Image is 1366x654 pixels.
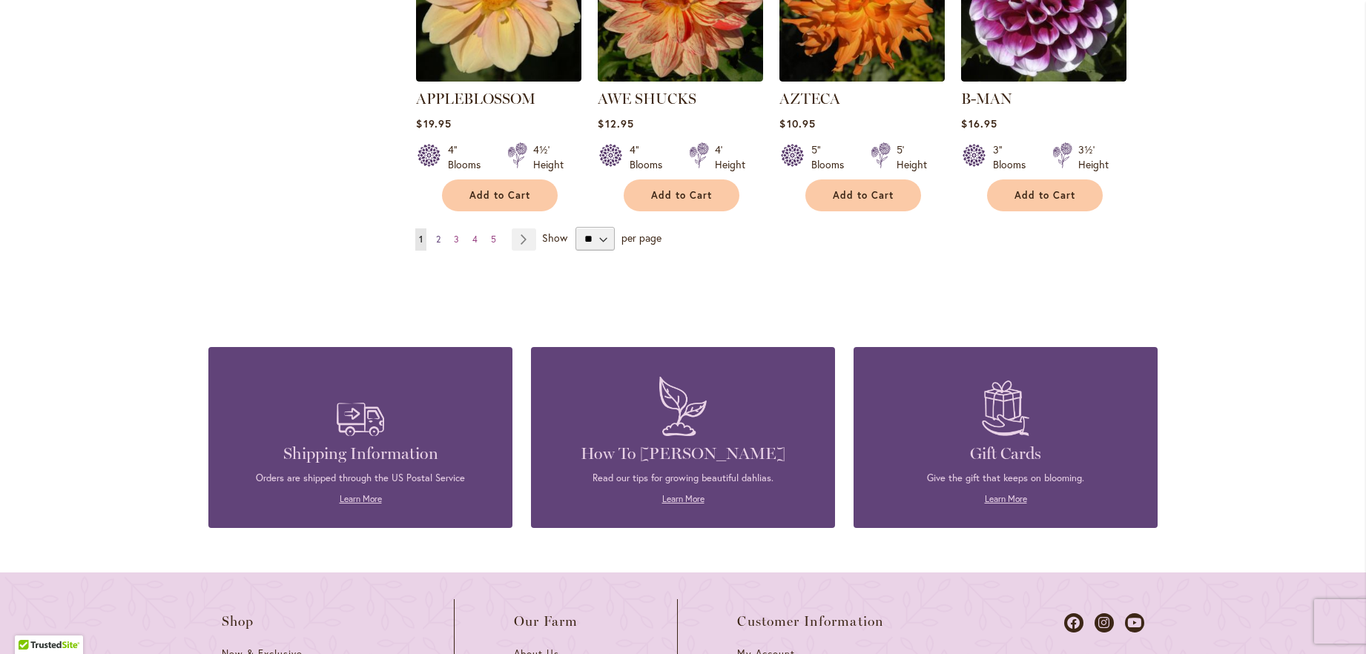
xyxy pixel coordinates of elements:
[436,234,441,245] span: 2
[432,228,444,251] a: 2
[514,614,578,629] span: Our Farm
[469,228,481,251] a: 4
[416,90,535,108] a: APPLEBLOSSOM
[442,179,558,211] button: Add to Cart
[897,142,927,172] div: 5' Height
[1078,142,1109,172] div: 3½' Height
[487,228,500,251] a: 5
[715,142,745,172] div: 4' Height
[469,189,530,202] span: Add to Cart
[779,116,815,131] span: $10.95
[993,142,1035,172] div: 3" Blooms
[598,116,633,131] span: $12.95
[416,116,451,131] span: $19.95
[811,142,853,172] div: 5" Blooms
[1014,189,1075,202] span: Add to Cart
[533,142,564,172] div: 4½' Height
[805,179,921,211] button: Add to Cart
[876,443,1135,464] h4: Gift Cards
[876,472,1135,485] p: Give the gift that keeps on blooming.
[662,493,705,504] a: Learn More
[454,234,459,245] span: 3
[779,90,840,108] a: AZTECA
[542,231,567,245] span: Show
[630,142,671,172] div: 4" Blooms
[598,70,763,85] a: AWE SHUCKS
[340,493,382,504] a: Learn More
[450,228,463,251] a: 3
[11,601,53,643] iframe: Launch Accessibility Center
[419,234,423,245] span: 1
[737,614,884,629] span: Customer Information
[448,142,489,172] div: 4" Blooms
[1125,613,1144,632] a: Dahlias on Youtube
[961,116,997,131] span: $16.95
[961,70,1126,85] a: B-MAN
[598,90,696,108] a: AWE SHUCKS
[985,493,1027,504] a: Learn More
[621,231,661,245] span: per page
[1095,613,1114,632] a: Dahlias on Instagram
[987,179,1103,211] button: Add to Cart
[472,234,478,245] span: 4
[833,189,894,202] span: Add to Cart
[491,234,496,245] span: 5
[231,443,490,464] h4: Shipping Information
[416,70,581,85] a: APPLEBLOSSOM
[222,614,254,629] span: Shop
[553,443,813,464] h4: How To [PERSON_NAME]
[231,472,490,485] p: Orders are shipped through the US Postal Service
[961,90,1012,108] a: B-MAN
[553,472,813,485] p: Read our tips for growing beautiful dahlias.
[1064,613,1083,632] a: Dahlias on Facebook
[624,179,739,211] button: Add to Cart
[651,189,712,202] span: Add to Cart
[779,70,945,85] a: AZTECA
